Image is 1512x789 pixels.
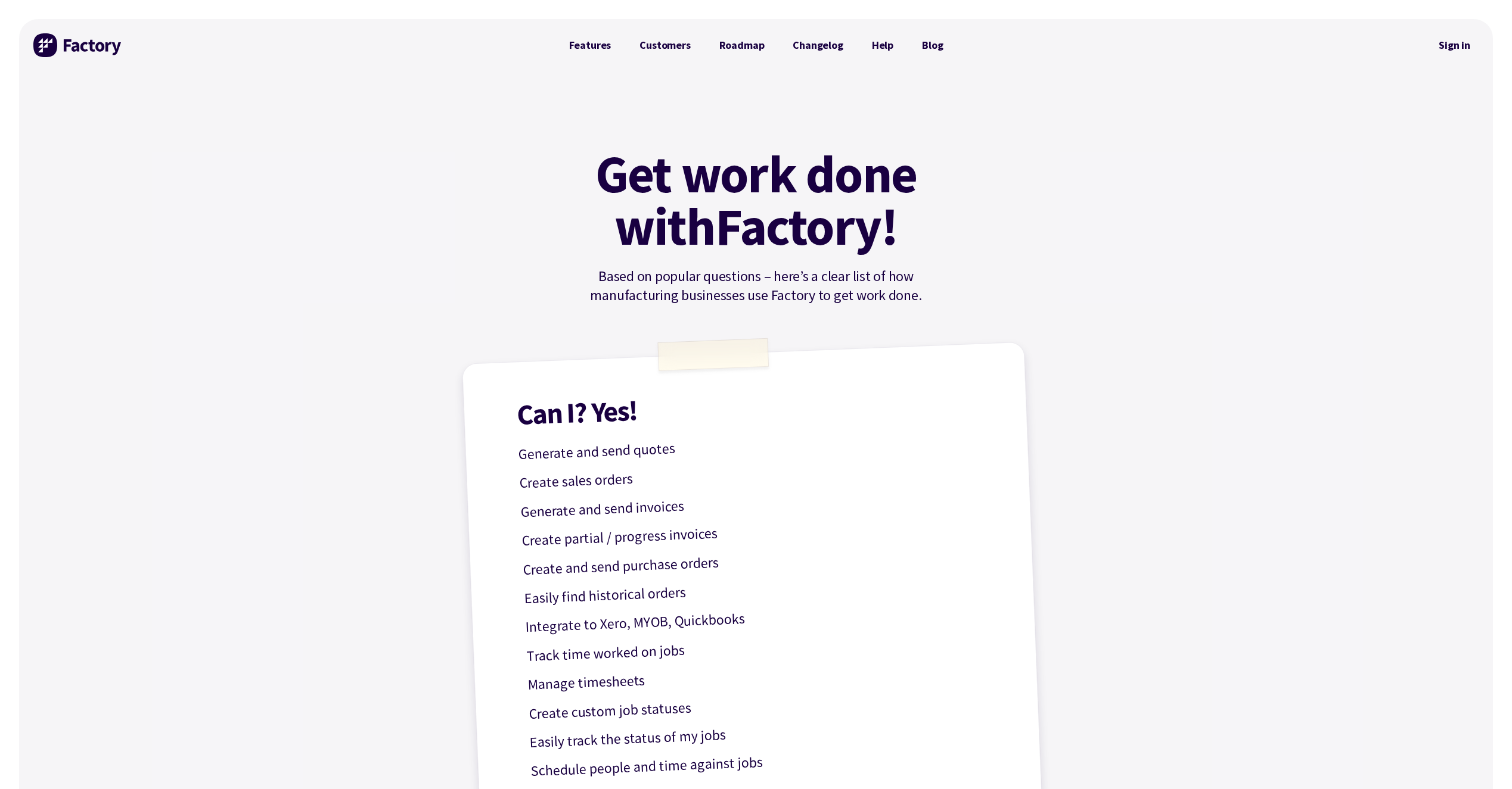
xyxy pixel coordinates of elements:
p: Generate and send quotes [518,425,994,466]
p: Create and send purchase orders [522,539,998,581]
nav: Primary Navigation [555,33,958,57]
mark: Factory! [715,200,898,252]
a: Changelog [778,33,857,57]
a: Features [555,33,626,57]
p: Schedule people and time against jobs [530,741,1007,783]
nav: Secondary Navigation [1430,32,1479,59]
p: Generate and send invoices [520,482,996,524]
h1: Can I? Yes! [516,382,992,429]
p: Easily find historical orders [523,569,999,610]
p: Manage timesheets [527,655,1003,697]
p: Create custom job statuses [528,684,1004,725]
a: Blog [908,33,957,57]
a: Sign in [1430,32,1479,59]
p: Create partial / progress invoices [521,511,998,553]
p: Integrate to Xero, MYOB, Quickbooks [524,597,1001,639]
p: Easily track the status of my jobs [529,713,1005,754]
p: Track time worked on jobs [526,626,1002,668]
a: Customers [625,33,704,57]
a: Roadmap [705,33,779,57]
a: Help [858,33,908,57]
img: Factory [33,33,123,57]
p: Based on popular questions – here’s a clear list of how manufacturing businesses use Factory to g... [555,267,958,305]
p: Create sales orders [519,453,995,495]
h1: Get work done with [578,148,935,252]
